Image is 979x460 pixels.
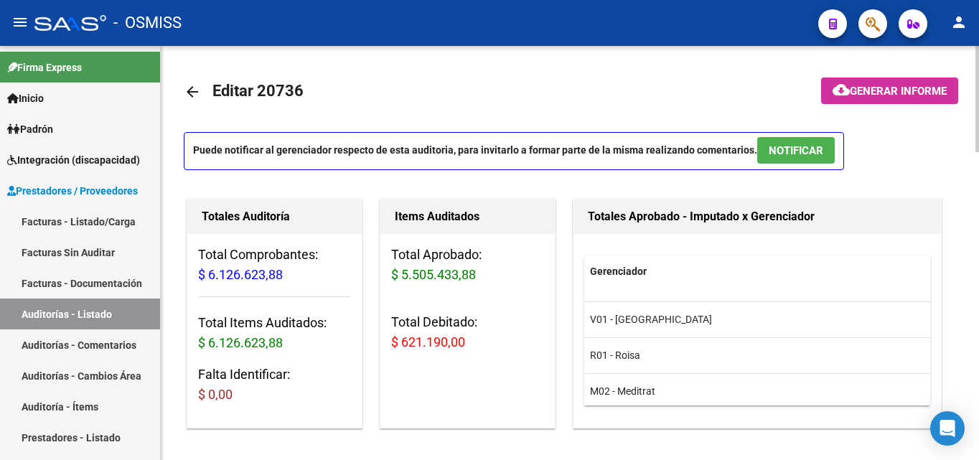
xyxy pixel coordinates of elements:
span: $ 6.126.623,88 [198,335,283,350]
h3: Total Aprobado: [391,245,544,285]
span: Gerenciador [590,266,647,277]
h1: Items Auditados [395,205,540,228]
span: - OSMISS [113,7,182,39]
p: Puede notificar al gerenciador respecto de esta auditoria, para invitarlo a formar parte de la mi... [184,132,844,170]
h1: Totales Auditoría [202,205,347,228]
h1: Totales Aprobado - Imputado x Gerenciador [588,205,927,228]
mat-icon: arrow_back [184,83,201,100]
span: Inicio [7,90,44,106]
mat-icon: cloud_download [833,81,850,98]
span: M02 - Meditrat [590,385,655,397]
span: $ 0,00 [198,387,233,402]
span: $ 621.190,00 [391,334,465,349]
span: NOTIFICAR [769,144,823,157]
span: Prestadores / Proveedores [7,183,138,199]
h3: Total Comprobantes: [198,245,351,285]
h3: Total Debitado: [391,312,544,352]
button: Generar informe [821,78,958,104]
span: R01 - Roisa [590,349,640,361]
h3: Falta Identificar: [198,365,351,405]
span: Editar 20736 [212,82,304,100]
span: Padrón [7,121,53,137]
span: Integración (discapacidad) [7,152,140,168]
button: NOTIFICAR [757,137,835,164]
span: Firma Express [7,60,82,75]
span: V01 - [GEOGRAPHIC_DATA] [590,314,712,325]
span: Generar informe [850,85,947,98]
span: $ 5.505.433,88 [391,267,476,282]
h3: Total Items Auditados: [198,313,351,353]
mat-icon: menu [11,14,29,31]
span: $ 6.126.623,88 [198,267,283,282]
div: Open Intercom Messenger [930,411,965,446]
mat-icon: person [950,14,968,31]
